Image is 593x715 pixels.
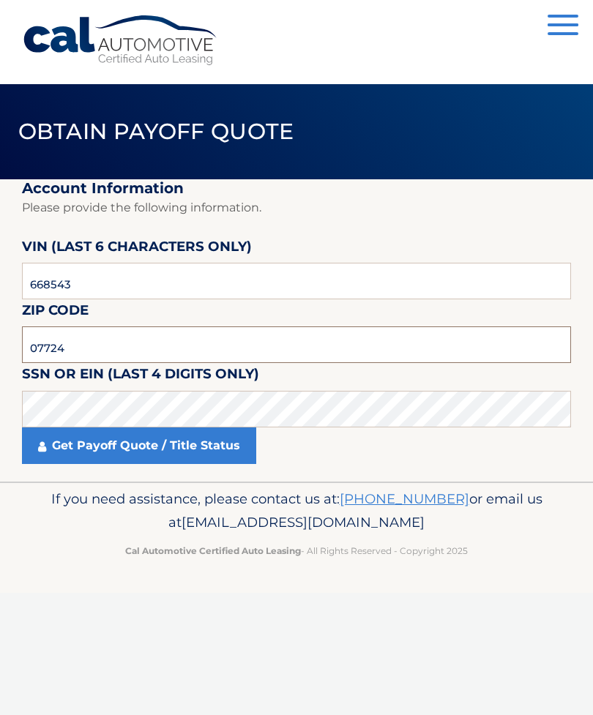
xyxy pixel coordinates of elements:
[182,514,425,531] span: [EMAIL_ADDRESS][DOMAIN_NAME]
[22,427,256,464] a: Get Payoff Quote / Title Status
[548,15,578,39] button: Menu
[22,236,252,263] label: VIN (last 6 characters only)
[125,545,301,556] strong: Cal Automotive Certified Auto Leasing
[22,15,220,67] a: Cal Automotive
[22,543,571,558] p: - All Rights Reserved - Copyright 2025
[22,299,89,326] label: Zip Code
[22,487,571,534] p: If you need assistance, please contact us at: or email us at
[22,179,571,198] h2: Account Information
[22,363,259,390] label: SSN or EIN (last 4 digits only)
[22,198,571,218] p: Please provide the following information.
[340,490,469,507] a: [PHONE_NUMBER]
[18,118,294,145] span: Obtain Payoff Quote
